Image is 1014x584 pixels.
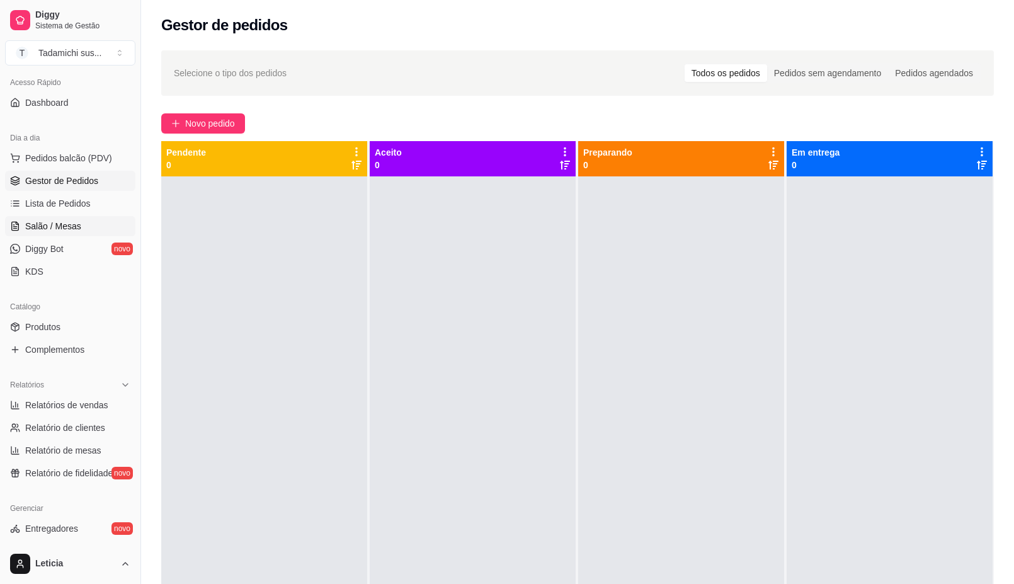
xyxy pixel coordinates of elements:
[25,96,69,109] span: Dashboard
[25,321,60,333] span: Produtos
[16,47,28,59] span: T
[767,64,888,82] div: Pedidos sem agendamento
[5,128,135,148] div: Dia a dia
[888,64,980,82] div: Pedidos agendados
[375,146,402,159] p: Aceito
[161,15,288,35] h2: Gestor de pedidos
[25,467,113,479] span: Relatório de fidelidade
[583,159,632,171] p: 0
[166,159,206,171] p: 0
[185,117,235,130] span: Novo pedido
[5,93,135,113] a: Dashboard
[5,440,135,461] a: Relatório de mesas
[5,340,135,360] a: Complementos
[583,146,632,159] p: Preparando
[5,193,135,214] a: Lista de Pedidos
[5,72,135,93] div: Acesso Rápido
[5,395,135,415] a: Relatórios de vendas
[35,21,130,31] span: Sistema de Gestão
[5,418,135,438] a: Relatório de clientes
[5,297,135,317] div: Catálogo
[25,343,84,356] span: Complementos
[792,146,840,159] p: Em entrega
[792,159,840,171] p: 0
[38,47,101,59] div: Tadamichi sus ...
[171,119,180,128] span: plus
[25,175,98,187] span: Gestor de Pedidos
[161,113,245,134] button: Novo pedido
[25,444,101,457] span: Relatório de mesas
[166,146,206,159] p: Pendente
[5,239,135,259] a: Diggy Botnovo
[375,159,402,171] p: 0
[5,518,135,539] a: Entregadoresnovo
[25,399,108,411] span: Relatórios de vendas
[25,421,105,434] span: Relatório de clientes
[35,9,130,21] span: Diggy
[5,171,135,191] a: Gestor de Pedidos
[5,40,135,66] button: Select a team
[35,558,115,570] span: Leticia
[10,380,44,390] span: Relatórios
[5,148,135,168] button: Pedidos balcão (PDV)
[25,243,64,255] span: Diggy Bot
[5,463,135,483] a: Relatório de fidelidadenovo
[25,152,112,164] span: Pedidos balcão (PDV)
[5,549,135,579] button: Leticia
[5,317,135,337] a: Produtos
[5,541,135,561] a: Nota Fiscal (NFC-e)
[25,197,91,210] span: Lista de Pedidos
[5,498,135,518] div: Gerenciar
[25,265,43,278] span: KDS
[25,220,81,232] span: Salão / Mesas
[5,5,135,35] a: DiggySistema de Gestão
[5,261,135,282] a: KDS
[25,522,78,535] span: Entregadores
[5,216,135,236] a: Salão / Mesas
[685,64,767,82] div: Todos os pedidos
[174,66,287,80] span: Selecione o tipo dos pedidos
